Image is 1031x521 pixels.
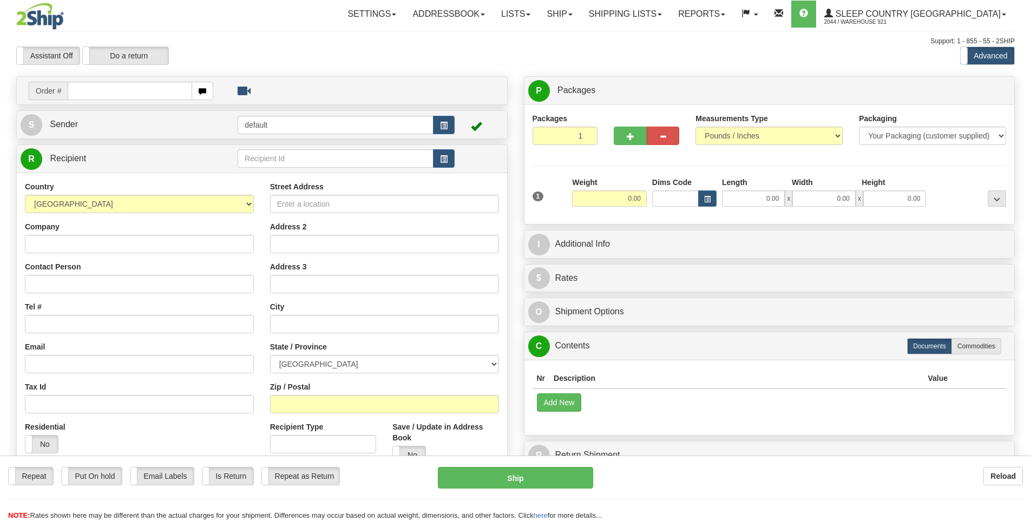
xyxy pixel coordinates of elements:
[856,190,863,207] span: x
[528,444,1011,466] a: RReturn Shipment
[923,368,952,388] th: Value
[862,177,885,188] label: Height
[25,381,46,392] label: Tax Id
[572,177,597,188] label: Weight
[62,467,122,485] label: Put On hold
[534,511,548,519] a: here
[25,421,65,432] label: Residential
[404,1,493,28] a: Addressbook
[270,381,311,392] label: Zip / Postal
[549,368,923,388] th: Description
[983,467,1023,485] button: Reload
[50,120,78,129] span: Sender
[339,1,404,28] a: Settings
[792,177,813,188] label: Width
[83,47,168,64] label: Do a return
[951,338,1001,354] label: Commodities
[21,148,42,170] span: R
[16,3,64,30] img: logo2044.jpg
[21,114,42,136] span: S
[270,301,284,312] label: City
[557,85,595,95] span: Packages
[393,446,425,464] label: No
[270,421,324,432] label: Recipient Type
[392,421,498,443] label: Save / Update in Address Book
[695,113,768,124] label: Measurements Type
[670,1,733,28] a: Reports
[25,341,45,352] label: Email
[29,82,68,100] span: Order #
[17,47,80,64] label: Assistant Off
[8,511,30,519] span: NOTE:
[25,301,42,312] label: Tel #
[528,233,1011,255] a: IAdditional Info
[816,1,1014,28] a: Sleep Country [GEOGRAPHIC_DATA] 2044 / Warehouse 921
[21,114,238,136] a: S Sender
[528,234,550,255] span: I
[528,301,1011,323] a: OShipment Options
[9,467,53,485] label: Repeat
[270,261,307,272] label: Address 3
[533,113,568,124] label: Packages
[528,80,550,102] span: P
[25,261,81,272] label: Contact Person
[528,335,550,357] span: C
[528,267,1011,289] a: $Rates
[722,177,747,188] label: Length
[238,149,434,168] input: Recipient Id
[493,1,539,28] a: Lists
[859,113,897,124] label: Packaging
[581,1,670,28] a: Shipping lists
[533,192,544,201] span: 1
[202,467,253,485] label: Is Return
[438,467,593,489] button: Ship
[270,195,499,213] input: Enter a location
[25,221,60,232] label: Company
[652,177,692,188] label: Dims Code
[988,190,1006,207] div: ...
[824,17,905,28] span: 2044 / Warehouse 921
[961,47,1014,64] label: Advanced
[238,116,434,134] input: Sender Id
[25,181,54,192] label: Country
[262,467,339,485] label: Repeat as Return
[833,9,1001,18] span: Sleep Country [GEOGRAPHIC_DATA]
[528,301,550,323] span: O
[270,341,327,352] label: State / Province
[537,393,582,412] button: Add New
[16,37,1015,46] div: Support: 1 - 855 - 55 - 2SHIP
[785,190,792,207] span: x
[25,436,58,453] label: No
[50,154,86,163] span: Recipient
[270,181,324,192] label: Street Address
[533,368,550,388] th: Nr
[528,445,550,466] span: R
[21,148,214,170] a: R Recipient
[528,335,1011,357] a: CContents
[990,472,1016,480] b: Reload
[130,467,194,485] label: Email Labels
[528,80,1011,102] a: P Packages
[539,1,580,28] a: Ship
[270,221,307,232] label: Address 2
[907,338,952,354] label: Documents
[528,267,550,289] span: $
